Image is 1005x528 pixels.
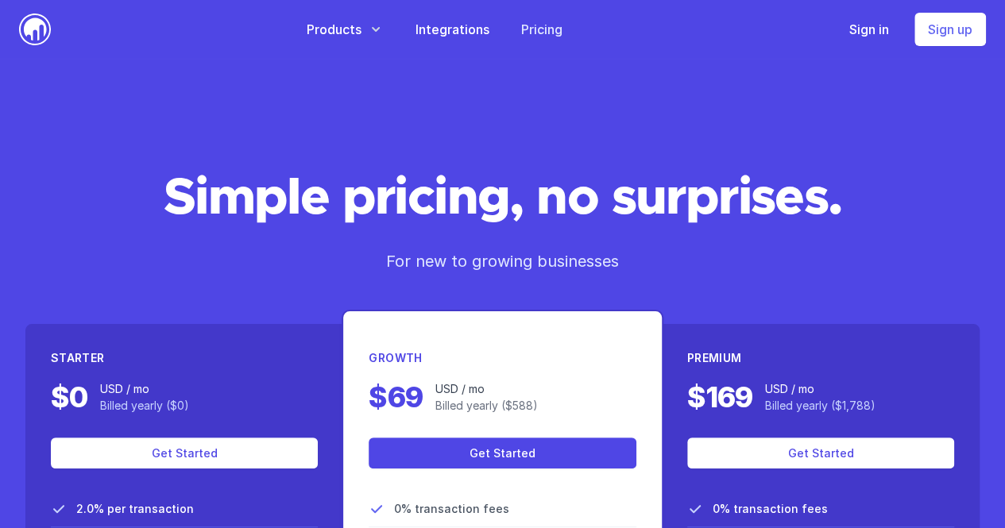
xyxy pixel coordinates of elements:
p: Billed yearly ($588) [435,397,538,414]
p: Billed yearly ($1,788) [765,397,876,414]
span: 0% transaction fees [713,500,828,517]
p: USD / mo [435,380,538,397]
p: $0 [51,376,87,418]
p: $69 [369,376,422,418]
span: 2.0% per transaction [76,500,194,517]
iframe: Drift Widget Chat Controller [926,449,986,509]
a: Get Started [369,437,636,468]
a: Integrations [416,20,489,39]
span: no surprises. [536,173,841,224]
a: Get Started [687,437,954,468]
h3: Premium [687,349,954,366]
h3: Growth [369,349,636,366]
button: Products [307,20,384,39]
p: USD / mo [100,380,189,397]
a: Get Started [51,437,318,468]
p: For new to growing businesses [25,249,980,273]
p: USD / mo [765,380,876,397]
span: Simple pricing, [164,173,524,224]
a: Sign up [914,13,986,46]
img: PayFlexi [19,13,51,45]
span: Products [307,20,361,39]
span: 0% transaction fees [394,500,509,517]
p: Billed yearly ($0) [100,397,189,414]
a: Pricing [521,20,562,39]
h3: Starter [51,349,318,366]
p: $169 [687,376,752,418]
a: Sign in [849,20,889,39]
